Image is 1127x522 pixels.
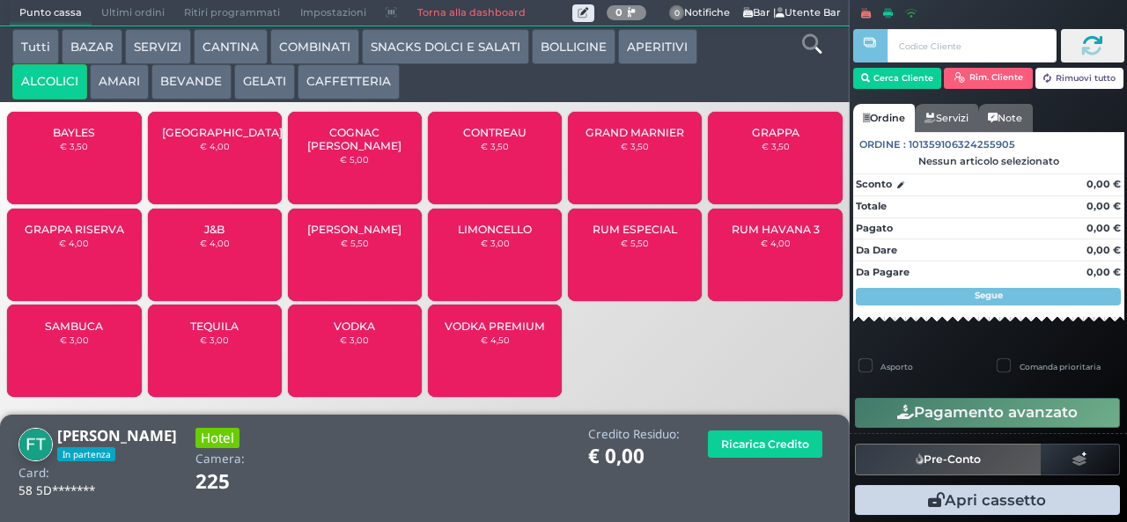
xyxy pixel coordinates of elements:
small: € 3,00 [200,335,229,345]
small: € 3,00 [340,335,369,345]
strong: 0,00 € [1086,266,1121,278]
h1: 225 [195,471,279,493]
span: Ultimi ordini [92,1,174,26]
small: € 3,50 [621,141,649,151]
small: € 4,00 [761,238,791,248]
small: € 5,50 [341,238,369,248]
button: BOLLICINE [532,29,615,64]
h4: Card: [18,467,49,480]
b: [PERSON_NAME] [57,425,177,445]
button: Ricarica Credito [708,430,822,458]
button: BEVANDE [151,64,231,99]
button: APERITIVI [618,29,696,64]
a: Torna alla dashboard [407,1,534,26]
span: SAMBUCA [45,320,103,333]
button: CAFFETTERIA [298,64,400,99]
b: 0 [615,6,622,18]
span: 101359106324255905 [909,137,1015,152]
span: BAYLES [53,126,95,139]
span: [GEOGRAPHIC_DATA] [162,126,283,139]
h3: Hotel [195,428,239,448]
strong: Segue [975,290,1003,301]
strong: Da Dare [856,244,897,256]
span: GRAND MARNIER [586,126,684,139]
span: TEQUILA [190,320,239,333]
small: € 3,50 [60,141,88,151]
strong: Sconto [856,177,892,192]
span: LIMONCELLO [458,223,532,236]
button: Rim. Cliente [944,68,1033,89]
div: Nessun articolo selezionato [853,155,1124,167]
strong: 0,00 € [1086,222,1121,234]
button: AMARI [90,64,149,99]
small: € 4,50 [481,335,510,345]
span: Ordine : [859,137,906,152]
a: Servizi [915,104,978,132]
span: RUM ESPECIAL [593,223,677,236]
label: Asporto [880,361,913,372]
h4: Credito Residuo: [588,428,680,441]
h1: € 0,00 [588,445,680,467]
button: Pagamento avanzato [855,398,1120,428]
button: GELATI [234,64,295,99]
span: RUM HAVANA 3 [732,223,820,236]
strong: 0,00 € [1086,178,1121,190]
button: SNACKS DOLCI E SALATI [362,29,529,64]
button: Rimuovi tutto [1035,68,1124,89]
button: ALCOLICI [12,64,87,99]
small: € 4,00 [59,238,89,248]
span: 0 [669,5,685,21]
small: € 5,00 [340,154,369,165]
button: Apri cassetto [855,485,1120,515]
strong: 0,00 € [1086,200,1121,212]
strong: 0,00 € [1086,244,1121,256]
button: Cerca Cliente [853,68,942,89]
span: Impostazioni [291,1,376,26]
label: Comanda prioritaria [1020,361,1101,372]
strong: Totale [856,200,887,212]
button: Tutti [12,29,59,64]
h4: Camera: [195,452,245,466]
button: BAZAR [62,29,122,64]
span: GRAPPA RISERVA [25,223,124,236]
span: Ritiri programmati [174,1,290,26]
span: CONTREAU [463,126,527,139]
span: J&B [204,223,225,236]
a: Note [978,104,1032,132]
small: € 3,00 [60,335,89,345]
strong: Pagato [856,222,893,234]
small: € 4,00 [200,141,230,151]
input: Codice Cliente [888,29,1056,62]
small: € 3,00 [481,238,510,248]
a: Ordine [853,104,915,132]
small: € 3,50 [481,141,509,151]
span: In partenza [57,447,115,461]
button: SERVIZI [125,29,190,64]
span: GRAPPA [752,126,799,139]
img: FABIO TORTEROLO [18,428,53,462]
span: [PERSON_NAME] [307,223,401,236]
span: COGNAC [PERSON_NAME] [303,126,408,152]
button: COMBINATI [270,29,359,64]
span: VODKA PREMIUM [445,320,545,333]
small: € 5,50 [621,238,649,248]
button: CANTINA [194,29,268,64]
span: VODKA [334,320,375,333]
small: € 4,00 [200,238,230,248]
small: € 3,50 [762,141,790,151]
span: Punto cassa [10,1,92,26]
button: Pre-Conto [855,444,1042,475]
strong: Da Pagare [856,266,910,278]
